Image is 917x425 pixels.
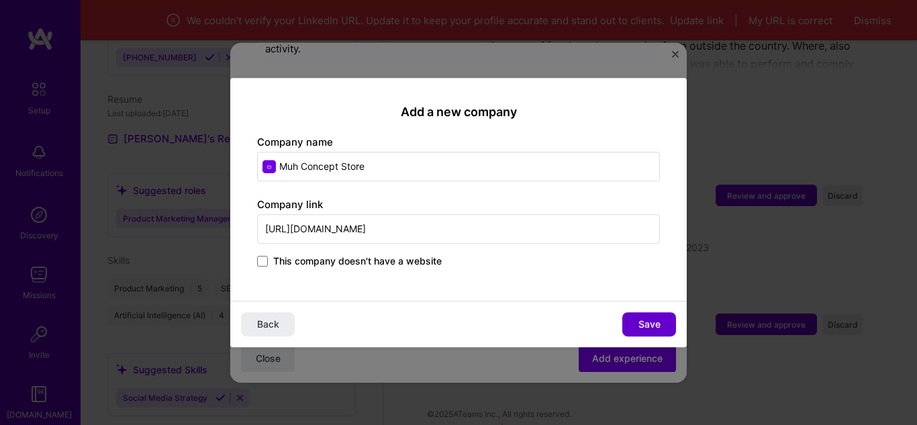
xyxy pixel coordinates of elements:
button: Back [241,312,295,336]
button: Save [622,312,676,336]
label: Company link [257,198,323,211]
h2: Add a new company [257,105,660,120]
input: Enter name [257,152,660,181]
span: This company doesn't have a website [273,254,442,268]
input: Enter link [257,214,660,244]
span: Save [638,318,661,331]
label: Company name [257,136,333,148]
span: Back [257,318,279,331]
